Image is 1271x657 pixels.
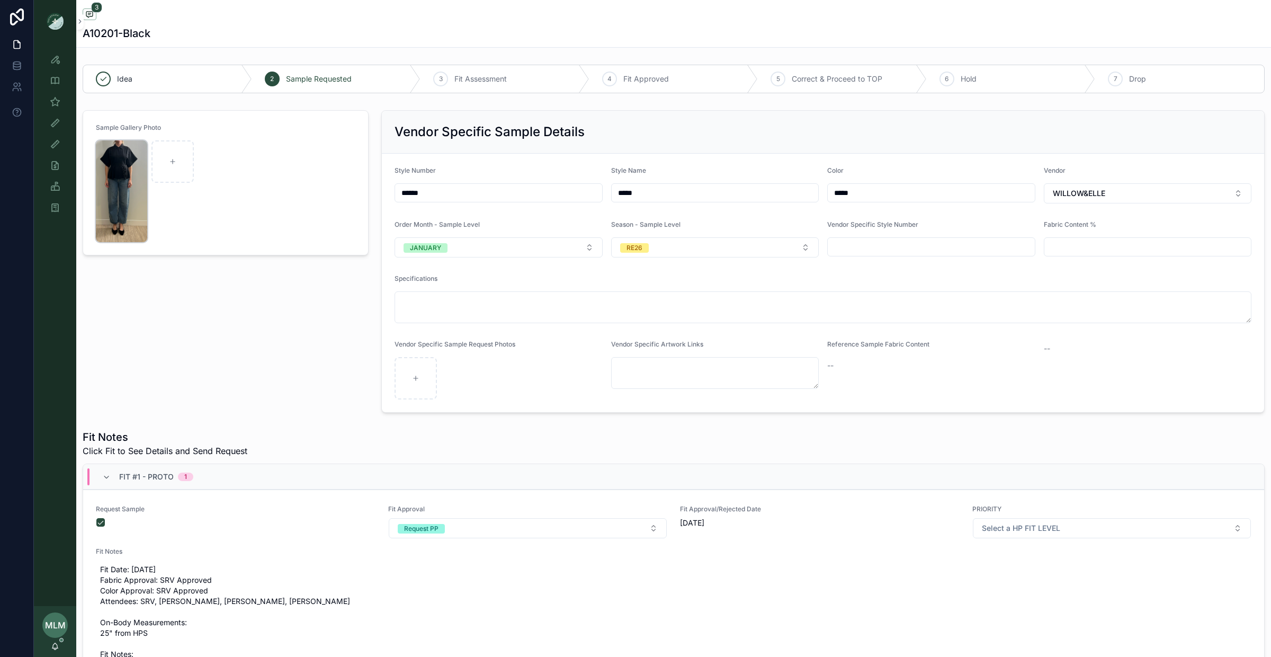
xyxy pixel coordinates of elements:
[1053,188,1105,199] span: WILLOW&ELLE
[827,166,844,174] span: Color
[626,243,642,253] div: RE26
[1044,183,1252,203] button: Select Button
[83,8,96,22] button: 3
[972,505,1252,513] span: PRIORITY
[34,42,76,231] div: scrollable content
[611,220,681,228] span: Season - Sample Level
[389,518,667,538] button: Select Button
[680,518,960,528] span: [DATE]
[827,220,918,228] span: Vendor Specific Style Number
[96,140,147,242] img: Screenshot-2025-08-25-at-3.05.16-PM.png
[96,123,161,131] span: Sample Gallery Photo
[611,166,646,174] span: Style Name
[945,75,948,83] span: 6
[827,360,834,371] span: --
[1114,75,1117,83] span: 7
[410,243,441,253] div: JANUARY
[973,518,1251,538] button: Select Button
[607,75,612,83] span: 4
[792,74,882,84] span: Correct & Proceed to TOP
[45,619,66,632] span: MLM
[404,524,438,534] div: Request PP
[96,505,375,513] span: Request Sample
[1044,166,1066,174] span: Vendor
[83,26,150,41] h1: A10201-Black
[47,13,64,30] img: App logo
[776,75,780,83] span: 5
[388,505,668,513] span: Fit Approval
[1044,343,1050,354] span: --
[395,166,436,174] span: Style Number
[1044,220,1096,228] span: Fabric Content %
[1129,74,1146,84] span: Drop
[395,237,603,258] button: Select Button
[454,74,507,84] span: Fit Assessment
[623,74,669,84] span: Fit Approved
[119,472,174,482] span: Fit #1 - Proto
[982,523,1060,534] span: Select a HP FIT LEVEL
[439,75,443,83] span: 3
[96,547,1251,556] span: Fit Notes
[680,505,960,513] span: Fit Approval/Rejected Date
[611,237,819,258] button: Select Button
[961,74,977,84] span: Hold
[395,220,480,228] span: Order Month - Sample Level
[91,2,102,13] span: 3
[117,74,132,84] span: Idea
[83,430,247,445] h1: Fit Notes
[286,74,352,84] span: Sample Requested
[395,274,437,282] span: Specifications
[611,340,703,348] span: Vendor Specific Artwork Links
[827,340,929,348] span: Reference Sample Fabric Content
[395,123,585,140] h2: Vendor Specific Sample Details
[184,473,187,481] div: 1
[270,75,274,83] span: 2
[83,445,247,457] span: Click Fit to See Details and Send Request
[395,340,515,348] span: Vendor Specific Sample Request Photos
